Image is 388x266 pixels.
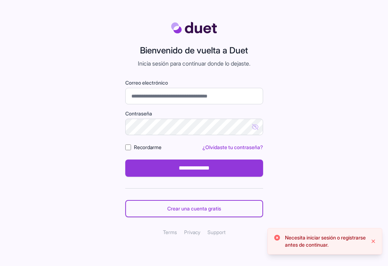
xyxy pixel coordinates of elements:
h2: Bienvenido de vuelta a Duet [138,45,251,56]
p: Inicia sesión para continuar donde lo dejaste. [138,59,251,68]
label: Correo electrónico [125,79,263,86]
label: Contraseña [125,110,263,117]
a: ¿Olvidaste tu contraseña? [202,144,263,150]
a: Privacy [184,229,200,235]
label: Recordarme [134,144,162,151]
a: Terms [163,229,177,235]
button: Show password [249,119,263,135]
a: Support [207,229,225,235]
a: Crear una cuenta gratis [125,200,263,217]
p: Necesita iniciar sesión o registrarse antes de continuar. [285,234,370,248]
